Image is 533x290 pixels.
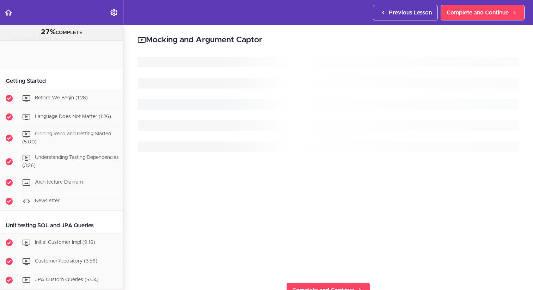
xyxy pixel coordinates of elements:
[22,155,119,168] span: Understanding Testing Dependencies (3:26)
[441,5,525,20] a: Complete and Continue
[41,29,56,36] span: 27%
[137,34,519,46] h2: Mocking and Argument Captor
[35,114,111,119] span: Language Does Not Matter (1:26)
[137,57,519,152] svg: Loading
[35,180,83,185] span: Architecture Diagram
[22,131,111,144] span: Cloning Repo and Getting Started (5:00)
[110,8,118,17] svg: Settings Menu
[447,8,509,17] span: Complete and Continue
[389,8,432,17] span: Previous Lesson
[35,240,95,245] span: Initial Customer Impl (9:16)
[35,278,99,283] span: JPA Custom Queries (5:04)
[35,259,97,264] span: CustomerRepository (3:56)
[4,8,13,17] svg: Back to course curriculum
[9,28,114,37] div: COMPLETE
[35,199,60,204] span: Newsletter
[35,95,88,100] span: Before We Begin (1:28)
[373,5,438,20] a: Previous Lesson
